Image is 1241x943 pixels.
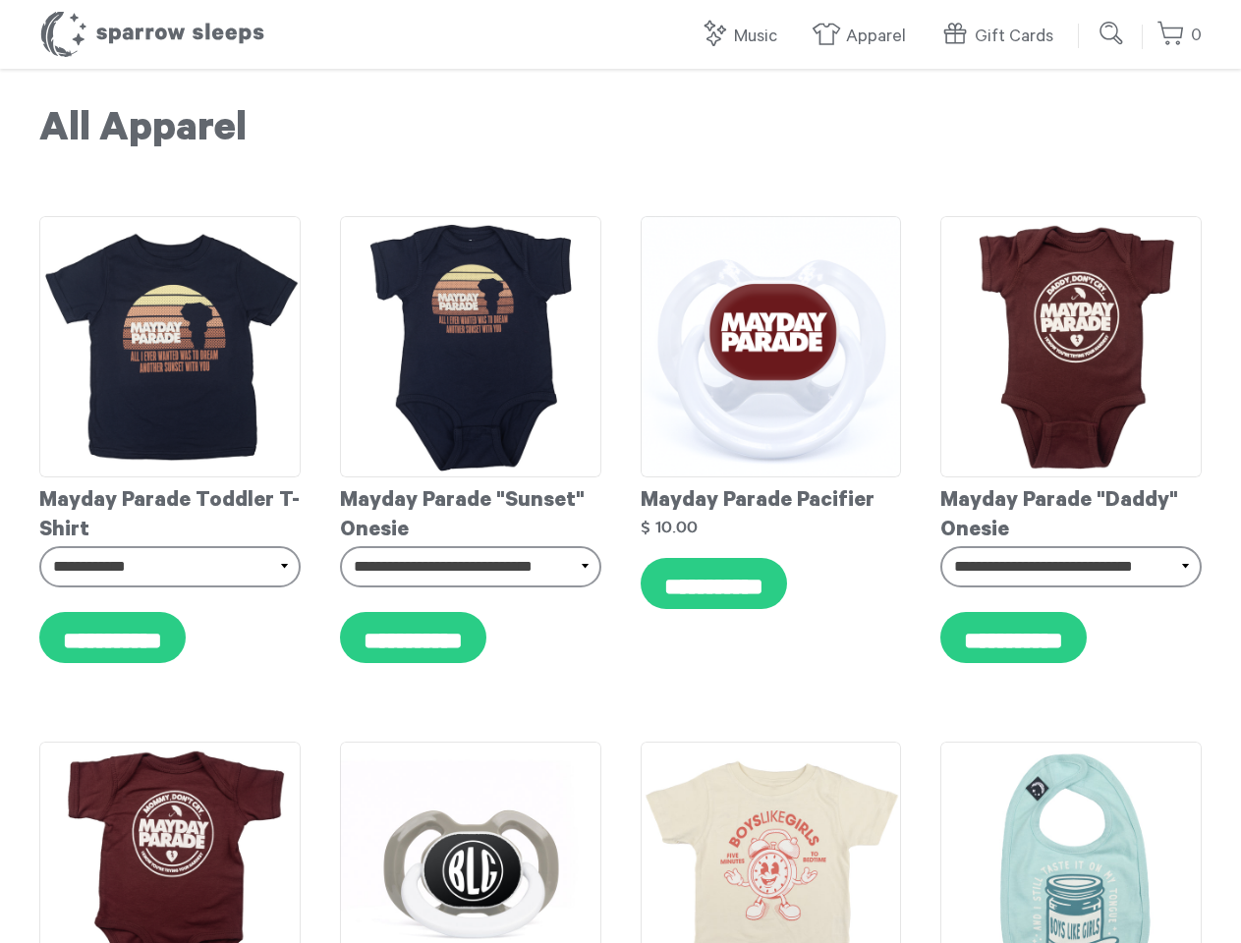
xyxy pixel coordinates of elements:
img: Mayday_Parade_-_Daddy_Onesie_grande.png [940,216,1202,477]
a: 0 [1156,15,1202,57]
a: Music [700,16,787,58]
div: Mayday Parade "Daddy" Onesie [940,477,1202,546]
a: Gift Cards [940,16,1063,58]
h1: All Apparel [39,108,1202,157]
img: MaydayParade-SunsetToddlerT-shirt_grande.png [39,216,301,477]
a: Apparel [812,16,916,58]
img: MaydayParadePacifierMockup_grande.png [641,216,902,477]
img: MaydayParade-SunsetOnesie_grande.png [340,216,601,477]
input: Submit [1093,14,1132,53]
div: Mayday Parade Pacifier [641,477,902,517]
h1: Sparrow Sleeps [39,10,265,59]
div: Mayday Parade "Sunset" Onesie [340,477,601,546]
strong: $ 10.00 [641,519,698,535]
div: Mayday Parade Toddler T-Shirt [39,477,301,546]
